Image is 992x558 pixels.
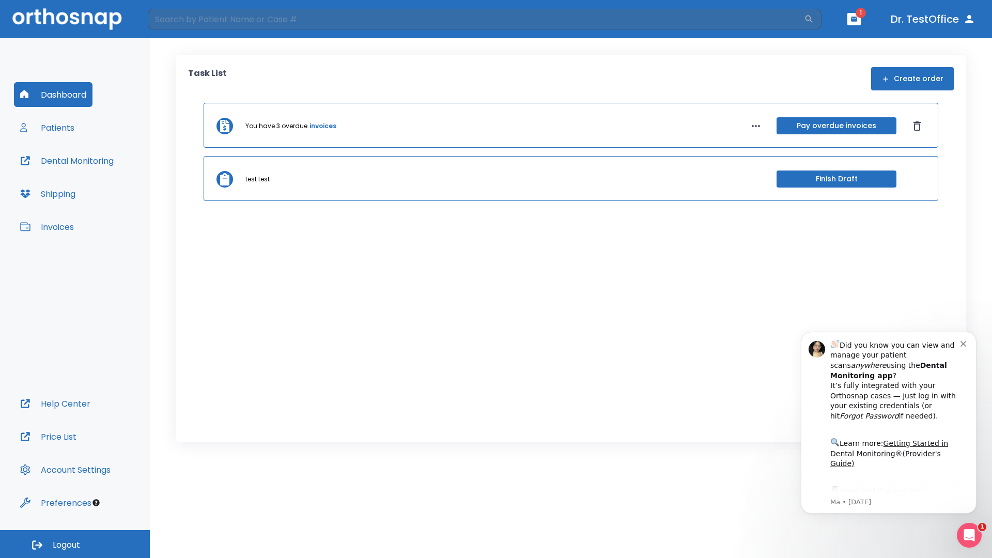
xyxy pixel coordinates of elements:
[14,148,120,173] button: Dental Monitoring
[909,118,925,134] button: Dismiss
[887,10,980,28] button: Dr. TestOffice
[14,214,80,239] button: Invoices
[148,9,804,29] input: Search by Patient Name or Case #
[871,67,954,90] button: Create order
[309,121,336,131] a: invoices
[245,121,307,131] p: You have 3 overdue
[978,523,986,531] span: 1
[14,115,81,140] button: Patients
[777,117,896,134] button: Pay overdue invoices
[14,457,117,482] button: Account Settings
[14,391,97,416] button: Help Center
[175,22,183,30] button: Dismiss notification
[188,67,227,90] p: Task List
[14,424,83,449] button: Price List
[785,316,992,530] iframe: Intercom notifications message
[91,498,101,507] div: Tooltip anchor
[777,171,896,188] button: Finish Draft
[245,175,270,184] p: test test
[12,8,122,29] img: Orthosnap
[53,539,80,551] span: Logout
[856,8,866,18] span: 1
[45,181,175,191] p: Message from Ma, sent 4w ago
[45,171,137,190] a: App Store
[957,523,982,548] iframe: Intercom live chat
[14,82,92,107] button: Dashboard
[45,168,175,221] div: Download the app: | ​ Let us know if you need help getting started!
[14,490,98,515] button: Preferences
[14,181,82,206] button: Shipping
